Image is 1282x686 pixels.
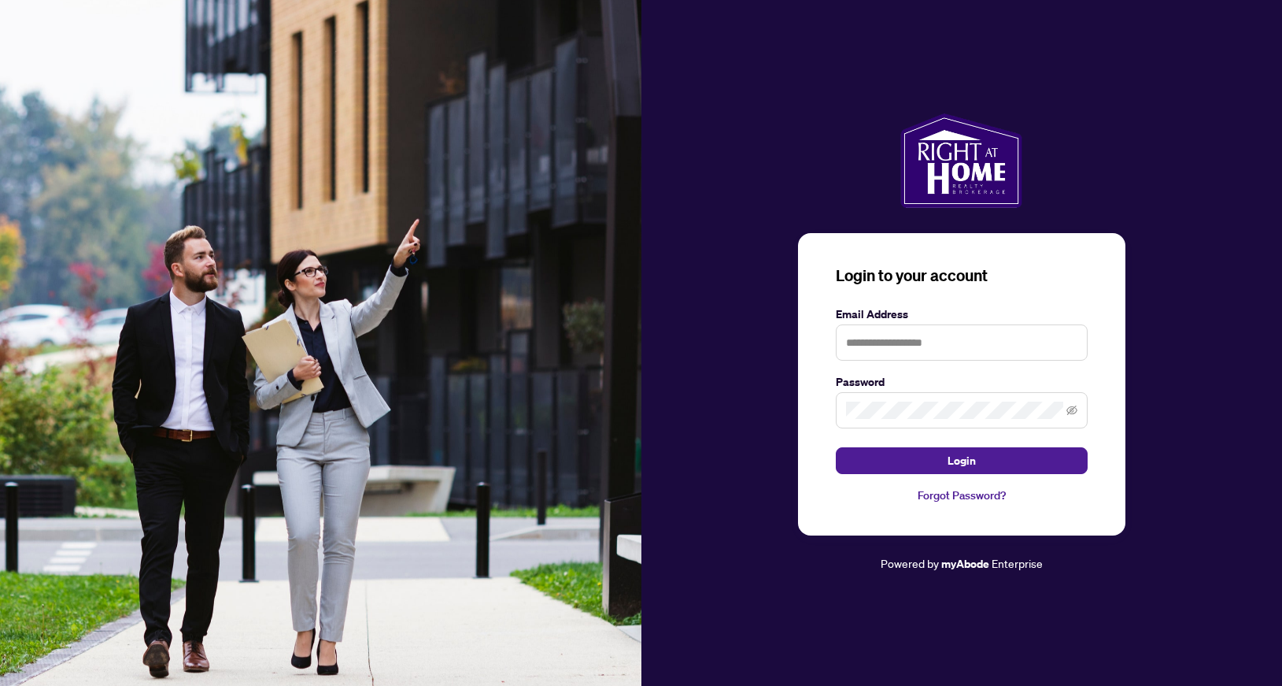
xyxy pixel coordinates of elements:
h3: Login to your account [836,265,1088,287]
label: Password [836,373,1088,391]
span: eye-invisible [1066,405,1077,416]
a: Forgot Password? [836,487,1088,504]
label: Email Address [836,306,1088,323]
span: Enterprise [992,556,1043,570]
span: Login [948,448,976,473]
span: Powered by [881,556,939,570]
button: Login [836,447,1088,474]
img: ma-logo [900,113,1022,208]
a: myAbode [941,555,989,573]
